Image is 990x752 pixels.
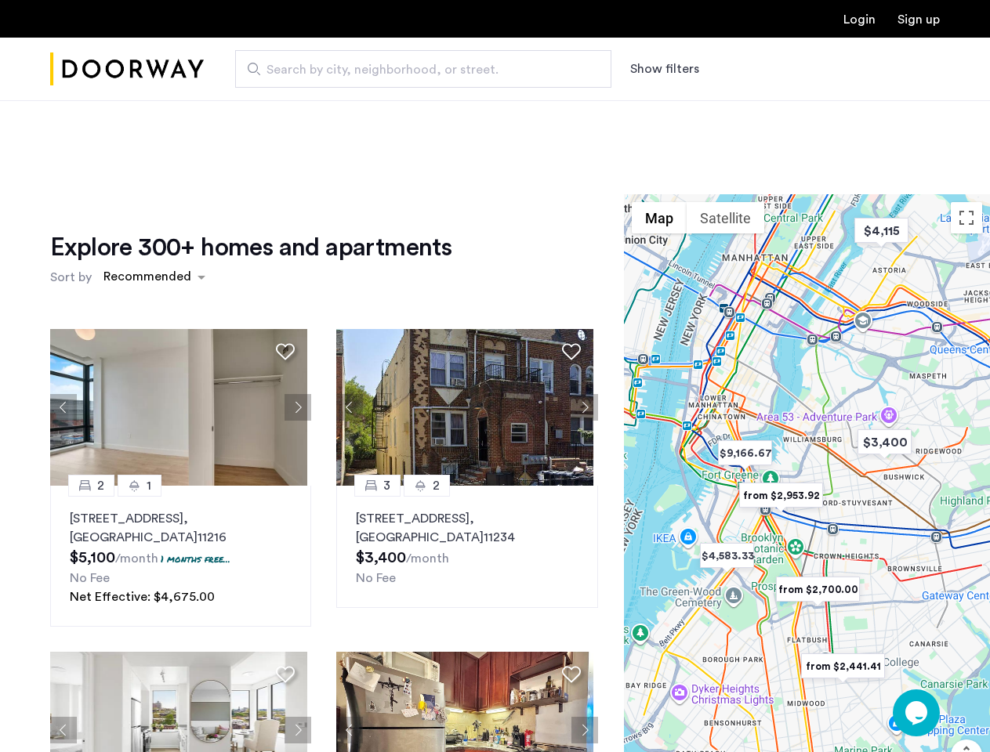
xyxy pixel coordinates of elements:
span: Net Effective: $4,675.00 [70,591,215,603]
img: 2016_638673975962267132.jpeg [50,329,307,486]
button: Next apartment [285,717,311,743]
span: No Fee [70,572,110,584]
p: [STREET_ADDRESS] 11216 [70,509,292,547]
div: from $2,953.92 [733,478,829,513]
button: Show satellite imagery [687,202,764,233]
label: Sort by [50,268,92,287]
span: 3 [383,476,390,495]
button: Show street map [632,202,687,233]
div: from $2,441.41 [795,649,891,684]
button: Toggle fullscreen view [951,202,982,233]
div: $3,400 [851,425,918,460]
iframe: chat widget [893,689,943,736]
a: Registration [898,13,940,26]
button: Show or hide filters [630,60,699,78]
p: 1 months free... [161,552,230,566]
div: $9,166.67 [712,436,778,471]
a: 32[STREET_ADDRESS], [GEOGRAPHIC_DATA]11234No Fee [336,486,597,608]
input: Apartment Search [235,50,611,88]
span: 2 [97,476,104,495]
a: 21[STREET_ADDRESS], [GEOGRAPHIC_DATA]112161 months free...No FeeNet Effective: $4,675.00 [50,486,311,627]
sub: /month [115,552,158,565]
button: Previous apartment [50,394,77,421]
span: 1 [147,476,151,495]
span: $3,400 [356,550,406,566]
button: Previous apartment [336,394,363,421]
button: Next apartment [285,394,311,421]
a: Cazamio Logo [50,40,204,99]
span: $5,100 [70,550,115,566]
span: No Fee [356,572,396,584]
button: Previous apartment [336,717,363,743]
img: logo [50,40,204,99]
p: [STREET_ADDRESS] 11234 [356,509,578,547]
div: Recommended [101,267,191,290]
sub: /month [406,552,449,565]
button: Next apartment [571,394,598,421]
div: from $2,700.00 [770,572,866,607]
div: $4,583.33 [694,538,760,573]
button: Next apartment [571,717,598,743]
img: 2016_638484540295233130.jpeg [336,329,593,486]
ng-select: sort-apartment [96,263,213,291]
a: Login [843,13,876,26]
span: Search by city, neighborhood, or street. [267,60,568,79]
div: $4,115 [848,213,915,248]
h1: Explore 300+ homes and apartments [50,232,451,263]
button: Previous apartment [50,717,77,743]
span: 2 [433,476,440,495]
